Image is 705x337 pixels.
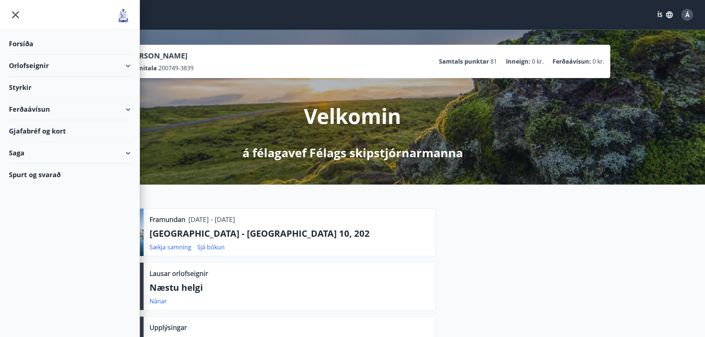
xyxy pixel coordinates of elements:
[158,64,194,72] span: 200749-3839
[128,51,194,61] p: [PERSON_NAME]
[242,145,463,161] p: á félagavef Félags skipstjórnarmanna
[9,33,131,55] div: Forsíða
[506,57,530,65] p: Inneign :
[490,57,497,65] span: 81
[9,98,131,120] div: Ferðaávísun
[685,11,689,19] span: Á
[9,164,131,185] div: Spurt og svarað
[188,215,235,224] p: [DATE] - [DATE]
[9,142,131,164] div: Saga
[150,297,167,305] a: Nánar
[304,102,401,130] p: Velkomin
[9,55,131,77] div: Orlofseignir
[532,57,544,65] span: 0 kr.
[439,57,489,65] p: Samtals punktar
[197,243,225,251] a: Sjá bókun
[116,8,131,23] img: union_logo
[9,120,131,142] div: Gjafabréf og kort
[9,8,22,21] button: menu
[150,269,208,278] p: Lausar orlofseignir
[128,64,157,72] p: Kennitala
[553,57,591,65] p: Ferðaávísun :
[150,243,191,251] a: Sækja samning
[150,323,187,332] p: Upplýsingar
[678,6,696,24] button: Á
[150,227,429,240] p: [GEOGRAPHIC_DATA] - [GEOGRAPHIC_DATA] 10, 202
[9,77,131,98] div: Styrkir
[653,8,677,21] button: ÍS
[150,215,185,224] p: Framundan
[592,57,604,65] span: 0 kr.
[150,281,429,294] p: Næstu helgi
